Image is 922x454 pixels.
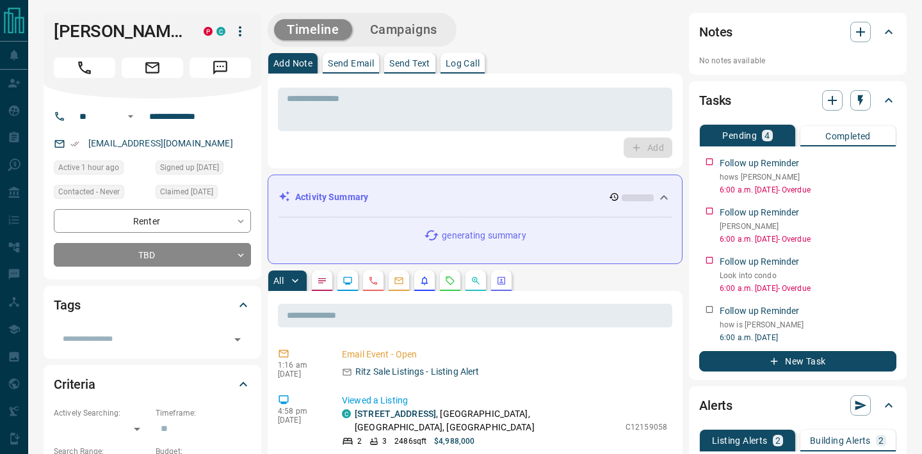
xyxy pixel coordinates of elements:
svg: Calls [368,276,378,286]
p: Look into condo [720,270,896,281]
p: generating summary [442,229,526,242]
svg: Notes [317,276,327,286]
a: [EMAIL_ADDRESS][DOMAIN_NAME] [88,138,233,148]
p: Follow up Reminder [720,255,799,269]
span: Call [54,58,115,78]
p: 2 [775,436,780,445]
a: [STREET_ADDRESS] [355,409,436,419]
svg: Opportunities [471,276,481,286]
div: Criteria [54,369,251,400]
span: Signed up [DATE] [160,161,219,174]
p: Follow up Reminder [720,157,799,170]
p: Email Event - Open [342,348,667,361]
button: Open [229,331,247,348]
h2: Tags [54,295,80,315]
p: C12159058 [626,421,667,433]
p: Follow up Reminder [720,304,799,318]
button: Campaigns [357,19,450,40]
p: 3 [382,435,387,447]
div: Tue May 20 2025 [156,160,251,178]
svg: Emails [394,276,404,286]
p: 4 [764,131,770,140]
p: 4:58 pm [278,407,323,416]
button: Open [123,109,138,124]
p: All [273,276,284,285]
p: 6:00 a.m. [DATE] [720,332,896,343]
div: Notes [699,17,896,47]
p: 6:00 a.m. [DATE] - Overdue [720,283,896,294]
span: Claimed [DATE] [160,185,213,198]
svg: Agent Actions [496,276,506,286]
p: No notes available [699,55,896,67]
svg: Listing Alerts [419,276,430,286]
span: Active 1 hour ago [58,161,119,174]
svg: Requests [445,276,455,286]
button: Timeline [274,19,352,40]
h2: Tasks [699,90,731,111]
p: 1:16 am [278,361,323,370]
div: property.ca [204,27,213,36]
p: Log Call [446,59,480,68]
div: condos.ca [216,27,225,36]
p: Send Email [328,59,374,68]
h2: Notes [699,22,732,42]
p: 6:00 a.m. [DATE] - Overdue [720,233,896,245]
p: Add Note [273,59,312,68]
p: Viewed a Listing [342,394,667,407]
p: Send Text [389,59,430,68]
button: New Task [699,351,896,372]
p: hows [PERSON_NAME] [720,171,896,183]
div: Tags [54,290,251,320]
div: condos.ca [342,409,351,418]
div: Tue May 20 2025 [156,185,251,203]
p: 2 [878,436,884,445]
div: Activity Summary [279,185,672,209]
p: [DATE] [278,370,323,379]
p: Listing Alerts [712,436,768,445]
div: Tasks [699,85,896,116]
p: Actively Searching: [54,407,149,419]
div: Renter [54,209,251,233]
span: Message [190,58,251,78]
p: Follow up Reminder [720,206,799,219]
h1: [PERSON_NAME] [54,21,184,42]
p: 2486 sqft [394,435,426,447]
p: Ritz Sale Listings - Listing Alert [355,365,479,379]
p: [DATE] [278,416,323,425]
p: Pending [722,131,757,140]
p: Activity Summary [295,191,368,204]
p: $4,988,000 [434,435,474,447]
span: Email [122,58,183,78]
p: Timeframe: [156,407,251,419]
div: Sat Sep 13 2025 [54,160,149,178]
h2: Alerts [699,395,732,416]
p: Completed [825,132,871,141]
p: how is [PERSON_NAME] [720,319,896,331]
p: Building Alerts [810,436,871,445]
p: 2 [357,435,362,447]
svg: Email Verified [70,139,79,148]
p: 6:00 a.m. [DATE] - Overdue [720,184,896,196]
svg: Lead Browsing Activity [343,276,353,286]
div: TBD [54,243,251,267]
div: Alerts [699,390,896,421]
h2: Criteria [54,374,95,395]
span: Contacted - Never [58,185,120,198]
p: [PERSON_NAME] [720,221,896,232]
p: , [GEOGRAPHIC_DATA], [GEOGRAPHIC_DATA], [GEOGRAPHIC_DATA] [355,407,619,434]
